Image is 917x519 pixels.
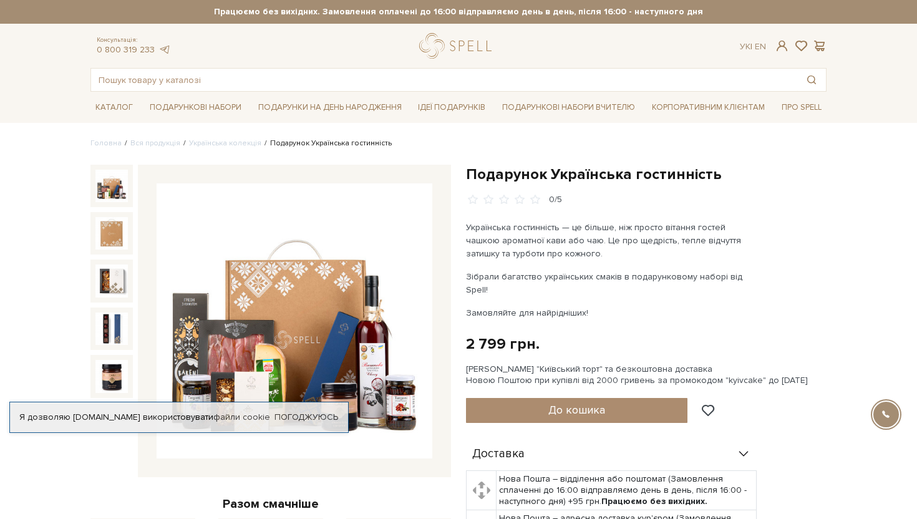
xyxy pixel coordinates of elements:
[549,194,562,206] div: 0/5
[90,138,122,148] a: Головна
[10,412,348,423] div: Я дозволяю [DOMAIN_NAME] використовувати
[497,97,640,118] a: Подарункові набори Вчителю
[740,41,766,52] div: Ук
[95,313,128,345] img: Подарунок Українська гостинність
[466,306,759,319] p: Замовляйте для найрідніших!
[466,165,827,184] h1: Подарунок Українська гостинність
[466,364,827,386] div: [PERSON_NAME] "Київський торт" та безкоштовна доставка Новою Поштою при купівлі від 2000 гривень ...
[145,98,246,117] a: Подарункові набори
[157,183,432,459] img: Подарунок Українська гостинність
[97,44,155,55] a: 0 800 319 233
[90,496,451,512] div: Разом смачніше
[95,360,128,392] img: Подарунок Українська гостинність
[189,138,261,148] a: Українська колекція
[90,6,827,17] strong: Працюємо без вихідних. Замовлення оплачені до 16:00 відправляємо день в день, після 16:00 - насту...
[130,138,180,148] a: Вся продукція
[419,33,497,59] a: logo
[253,98,407,117] a: Подарунки на День народження
[466,270,759,296] p: Зібрали багатство українських смаків в подарунковому наборі від Spell!
[95,264,128,297] img: Подарунок Українська гостинність
[777,98,827,117] a: Про Spell
[472,449,525,460] span: Доставка
[97,36,170,44] span: Консультація:
[497,470,757,510] td: Нова Пошта – відділення або поштомат (Замовлення сплаченні до 16:00 відправляємо день в день, піс...
[797,69,826,91] button: Пошук товару у каталозі
[647,98,770,117] a: Корпоративним клієнтам
[750,41,752,52] span: |
[755,41,766,52] a: En
[601,496,707,507] b: Працюємо без вихідних.
[158,44,170,55] a: telegram
[466,221,759,260] p: Українська гостинність — це більше, ніж просто вітання гостей чашкою ароматної кави або чаю. Це п...
[466,334,540,354] div: 2 799 грн.
[466,398,687,423] button: До кошика
[213,412,270,422] a: файли cookie
[413,98,490,117] a: Ідеї подарунків
[548,403,605,417] span: До кошика
[261,138,392,149] li: Подарунок Українська гостинність
[90,98,138,117] a: Каталог
[274,412,338,423] a: Погоджуюсь
[95,217,128,250] img: Подарунок Українська гостинність
[95,170,128,202] img: Подарунок Українська гостинність
[91,69,797,91] input: Пошук товару у каталозі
